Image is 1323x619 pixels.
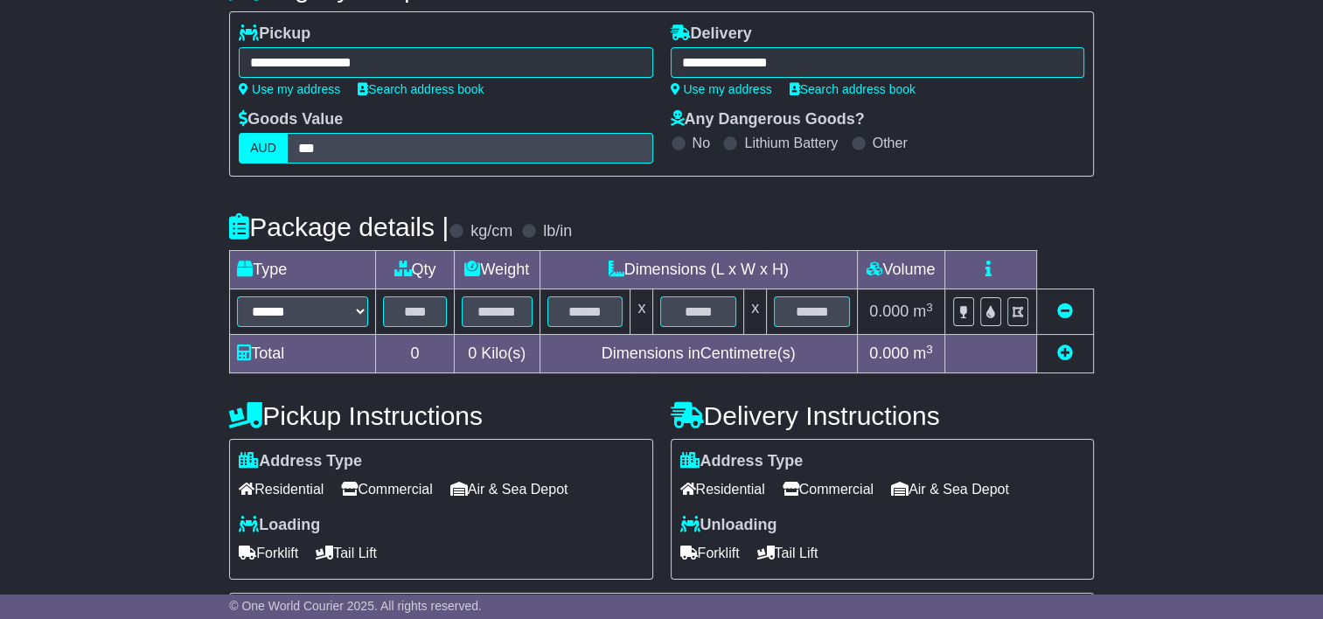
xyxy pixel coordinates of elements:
span: Commercial [783,476,874,503]
label: Delivery [671,24,752,44]
td: Volume [857,251,944,289]
span: Commercial [341,476,432,503]
a: Use my address [671,82,772,96]
a: Add new item [1057,344,1073,362]
label: kg/cm [470,222,512,241]
span: Residential [680,476,765,503]
span: © One World Courier 2025. All rights reserved. [229,599,482,613]
h4: Delivery Instructions [671,401,1094,430]
span: Tail Lift [757,539,818,567]
label: Any Dangerous Goods? [671,110,865,129]
label: AUD [239,133,288,163]
label: lb/in [543,222,572,241]
a: Search address book [790,82,916,96]
span: Air & Sea Depot [450,476,568,503]
a: Search address book [358,82,484,96]
td: Total [230,335,376,373]
sup: 3 [926,301,933,314]
label: Other [873,135,908,151]
label: Pickup [239,24,310,44]
td: Dimensions in Centimetre(s) [540,335,857,373]
span: 0.000 [869,344,909,362]
td: Weight [454,251,540,289]
td: x [630,289,653,335]
label: Unloading [680,516,777,535]
span: Tail Lift [316,539,377,567]
label: No [693,135,710,151]
span: Residential [239,476,324,503]
span: 0.000 [869,303,909,320]
sup: 3 [926,343,933,356]
label: Goods Value [239,110,343,129]
td: Kilo(s) [454,335,540,373]
td: Qty [376,251,455,289]
label: Address Type [239,452,362,471]
span: Forklift [239,539,298,567]
td: Dimensions (L x W x H) [540,251,857,289]
label: Loading [239,516,320,535]
a: Use my address [239,82,340,96]
span: Forklift [680,539,740,567]
span: m [913,344,933,362]
span: Air & Sea Depot [891,476,1009,503]
td: Type [230,251,376,289]
a: Remove this item [1057,303,1073,320]
td: 0 [376,335,455,373]
h4: Package details | [229,212,449,241]
h4: Pickup Instructions [229,401,652,430]
td: x [744,289,767,335]
span: 0 [468,344,477,362]
label: Address Type [680,452,804,471]
label: Lithium Battery [744,135,838,151]
span: m [913,303,933,320]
